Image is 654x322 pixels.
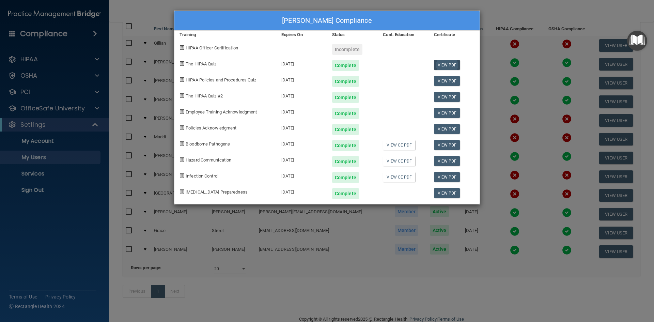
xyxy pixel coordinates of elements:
div: Complete [332,156,359,167]
span: HIPAA Policies and Procedures Quiz [186,77,256,82]
iframe: Drift Widget Chat Controller [536,274,646,301]
div: [DATE] [276,167,327,183]
div: [PERSON_NAME] Compliance [174,11,480,31]
div: Cont. Education [378,31,429,39]
div: [DATE] [276,103,327,119]
span: Policies Acknowledgment [186,125,236,131]
a: View PDF [434,156,460,166]
div: Certificate [429,31,480,39]
span: [MEDICAL_DATA] Preparedness [186,189,248,195]
span: Employee Training Acknowledgment [186,109,257,114]
span: The HIPAA Quiz [186,61,216,66]
a: View CE PDF [383,156,415,166]
div: [DATE] [276,151,327,167]
div: Complete [332,124,359,135]
div: Expires On [276,31,327,39]
div: Complete [332,60,359,71]
div: [DATE] [276,183,327,199]
div: [DATE] [276,135,327,151]
span: The HIPAA Quiz #2 [186,93,223,98]
a: View PDF [434,76,460,86]
span: Bloodborne Pathogens [186,141,230,147]
a: View CE PDF [383,140,415,150]
a: View PDF [434,108,460,118]
div: Training [174,31,276,39]
a: View PDF [434,172,460,182]
a: View PDF [434,124,460,134]
div: [DATE] [276,119,327,135]
div: [DATE] [276,87,327,103]
div: Complete [332,92,359,103]
a: View PDF [434,60,460,70]
span: Hazard Communication [186,157,231,163]
div: Complete [332,108,359,119]
div: Complete [332,172,359,183]
a: View PDF [434,188,460,198]
div: Complete [332,140,359,151]
div: Status [327,31,378,39]
div: [DATE] [276,55,327,71]
div: Complete [332,76,359,87]
a: View CE PDF [383,172,415,182]
button: Open Resource Center [627,31,647,51]
a: View PDF [434,140,460,150]
span: HIPAA Officer Certification [186,45,238,50]
a: View PDF [434,92,460,102]
div: Complete [332,188,359,199]
span: Infection Control [186,173,218,179]
div: [DATE] [276,71,327,87]
div: Incomplete [332,44,362,55]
